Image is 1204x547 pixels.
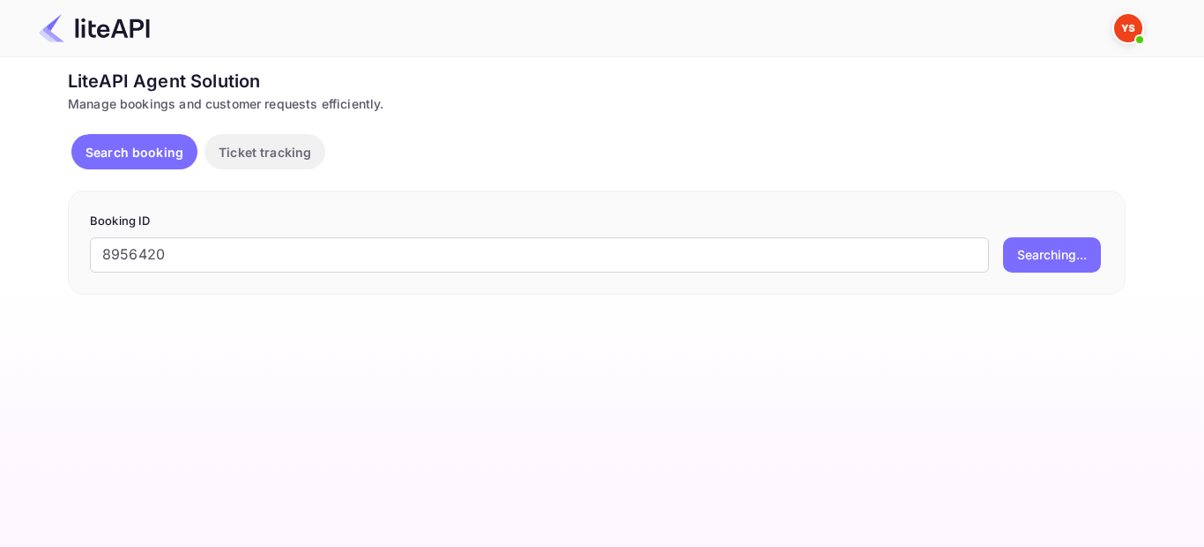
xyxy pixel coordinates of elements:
[1114,14,1142,42] img: Yandex Support
[90,213,1104,230] p: Booking ID
[1003,237,1101,273] button: Searching...
[68,68,1126,94] div: LiteAPI Agent Solution
[39,14,150,42] img: LiteAPI Logo
[219,143,311,161] p: Ticket tracking
[68,94,1126,113] div: Manage bookings and customer requests efficiently.
[85,143,183,161] p: Search booking
[90,237,989,273] input: Enter Booking ID (e.g., 63782194)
